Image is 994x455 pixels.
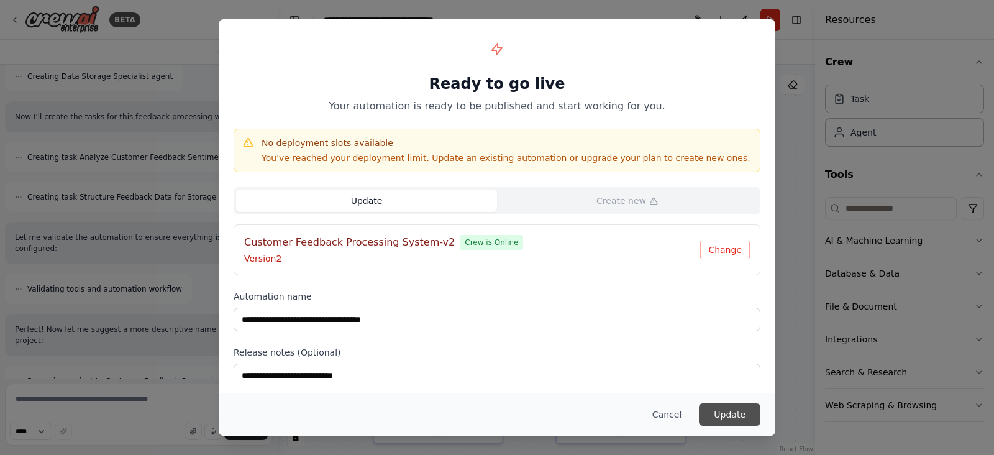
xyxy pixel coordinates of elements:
[460,235,523,250] span: Crew is Online
[234,290,760,303] label: Automation name
[234,346,760,359] label: Release notes (Optional)
[234,74,760,94] h1: Ready to go live
[497,190,758,212] button: Create new
[262,152,750,164] p: You've reached your deployment limit. Update an existing automation or upgrade your plan to creat...
[236,190,497,212] button: Update
[699,403,760,426] button: Update
[642,403,691,426] button: Cancel
[234,99,760,114] p: Your automation is ready to be published and start working for you.
[244,252,700,265] p: Version 2
[244,235,455,250] h4: Customer Feedback Processing System-v2
[262,137,750,149] h4: No deployment slots available
[700,241,750,259] button: Change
